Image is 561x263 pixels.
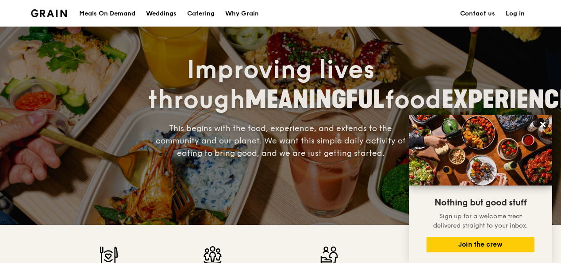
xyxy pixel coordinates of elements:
div: Meals On Demand [79,0,135,27]
a: Catering [182,0,220,27]
button: Join the crew [427,237,534,252]
span: Nothing but good stuff [434,197,526,208]
img: Grain [31,9,67,17]
a: Log in [500,0,530,27]
a: Why Grain [220,0,264,27]
span: This begins with the food, experience, and extends to the community and our planet. We want this ... [156,124,406,158]
button: Close [536,117,550,131]
img: DSC07876-Edit02-Large.jpeg [409,115,552,186]
span: Sign up for a welcome treat delivered straight to your inbox. [433,213,528,229]
div: Catering [187,0,215,27]
span: MEANINGFUL [245,85,384,115]
a: Weddings [141,0,182,27]
a: Contact us [455,0,500,27]
div: Weddings [146,0,177,27]
div: Why Grain [225,0,259,27]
